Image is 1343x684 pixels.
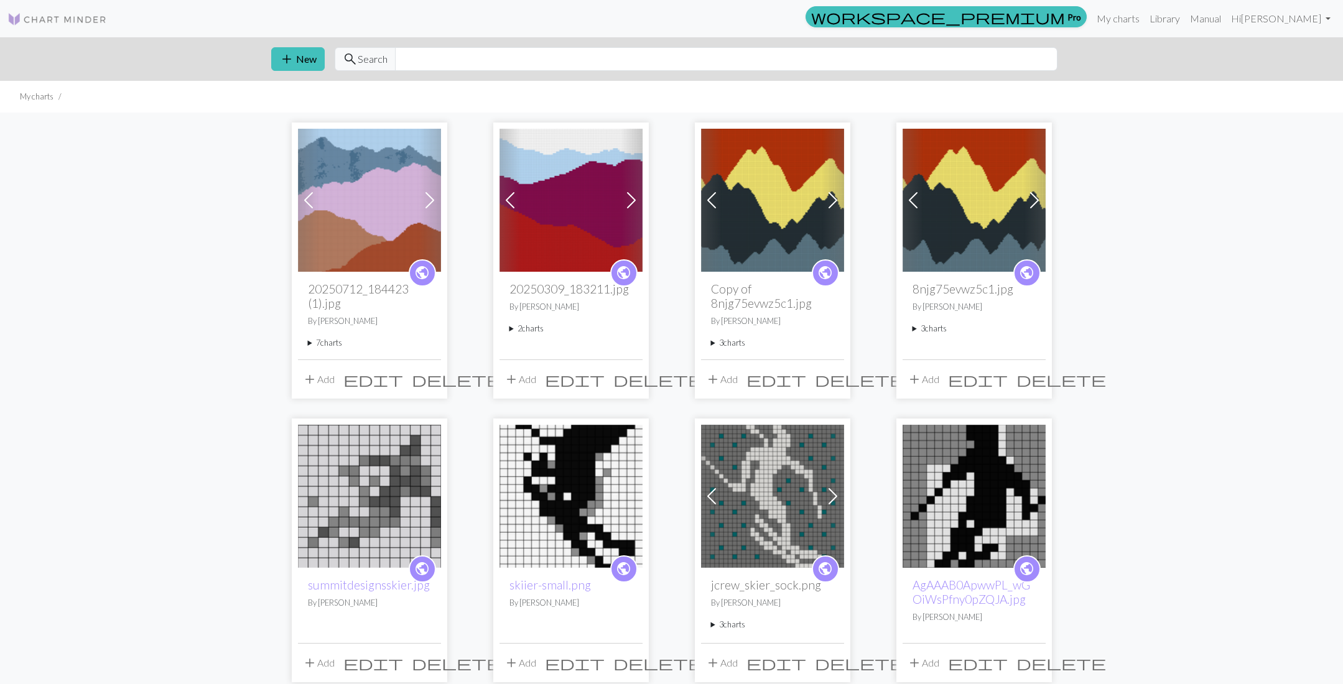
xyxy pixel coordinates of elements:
[613,654,703,672] span: delete
[609,651,707,675] button: Delete
[500,367,541,391] button: Add
[610,555,638,583] a: public
[1013,555,1041,583] a: public
[913,323,1036,335] summary: 3charts
[705,654,720,672] span: add
[746,654,806,672] span: edit
[711,578,834,592] h2: jcrew_skier_sock.png
[500,425,643,568] img: skiier-small.png
[407,367,506,391] button: Delete
[1012,651,1110,675] button: Delete
[948,371,1008,388] span: edit
[811,651,909,675] button: Delete
[20,91,53,103] li: My charts
[701,425,844,568] img: jcrew_skier_sock.png
[409,555,436,583] a: public
[1016,654,1106,672] span: delete
[746,372,806,387] i: Edit
[414,559,430,578] span: public
[509,323,633,335] summary: 2charts
[817,261,833,285] i: public
[407,651,506,675] button: Delete
[1019,263,1034,282] span: public
[302,371,317,388] span: add
[500,193,643,205] a: 20250309_183211.jpg
[343,654,403,672] span: edit
[907,654,922,672] span: add
[1019,557,1034,581] i: public
[298,651,339,675] button: Add
[616,263,631,282] span: public
[1092,6,1145,31] a: My charts
[271,47,325,71] button: New
[701,367,742,391] button: Add
[7,12,107,27] img: Logo
[308,337,431,349] summary: 7charts
[817,557,833,581] i: public
[811,8,1065,25] span: workspace_premium
[746,371,806,388] span: edit
[358,52,388,67] span: Search
[1013,259,1041,287] a: public
[545,654,605,672] span: edit
[500,651,541,675] button: Add
[913,578,1030,606] a: AgAAAB0ApwwPL_wGOiWsPfny0pZQJA.jpg
[616,557,631,581] i: public
[409,259,436,287] a: public
[701,129,844,272] img: MountainSweater
[339,651,407,675] button: Edit
[815,371,904,388] span: delete
[1019,559,1034,578] span: public
[545,655,605,670] i: Edit
[509,578,591,592] a: skiier-small.png
[913,301,1036,313] p: By [PERSON_NAME]
[545,371,605,388] span: edit
[298,193,441,205] a: Mountains_4colors
[509,301,633,313] p: By [PERSON_NAME]
[903,193,1046,205] a: MountainSweater
[343,50,358,68] span: search
[907,371,922,388] span: add
[1145,6,1185,31] a: Library
[308,282,431,310] h2: 20250712_184423 (1).jpg
[817,263,833,282] span: public
[500,129,643,272] img: 20250309_183211.jpg
[913,282,1036,296] h2: 8njg75evwz5c1.jpg
[298,489,441,501] a: summitdesignsskier.jpg
[811,367,909,391] button: Delete
[541,367,609,391] button: Edit
[414,263,430,282] span: public
[308,315,431,327] p: By [PERSON_NAME]
[1016,371,1106,388] span: delete
[742,367,811,391] button: Edit
[711,597,834,609] p: By [PERSON_NAME]
[339,367,407,391] button: Edit
[509,597,633,609] p: By [PERSON_NAME]
[343,655,403,670] i: Edit
[298,367,339,391] button: Add
[903,651,944,675] button: Add
[412,654,501,672] span: delete
[944,651,1012,675] button: Edit
[279,50,294,68] span: add
[812,259,839,287] a: public
[948,372,1008,387] i: Edit
[610,259,638,287] a: public
[541,651,609,675] button: Edit
[903,489,1046,501] a: AgAAAB0ApwwPL_wGOiWsPfny0pZQJA.jpg
[913,611,1036,623] p: By [PERSON_NAME]
[711,282,834,310] h2: Copy of 8njg75evwz5c1.jpg
[944,367,1012,391] button: Edit
[815,654,904,672] span: delete
[903,425,1046,568] img: AgAAAB0ApwwPL_wGOiWsPfny0pZQJA.jpg
[711,337,834,349] summary: 3charts
[302,654,317,672] span: add
[1019,261,1034,285] i: public
[504,371,519,388] span: add
[903,129,1046,272] img: MountainSweater
[812,555,839,583] a: public
[616,261,631,285] i: public
[609,367,707,391] button: Delete
[504,654,519,672] span: add
[509,282,633,296] h2: 20250309_183211.jpg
